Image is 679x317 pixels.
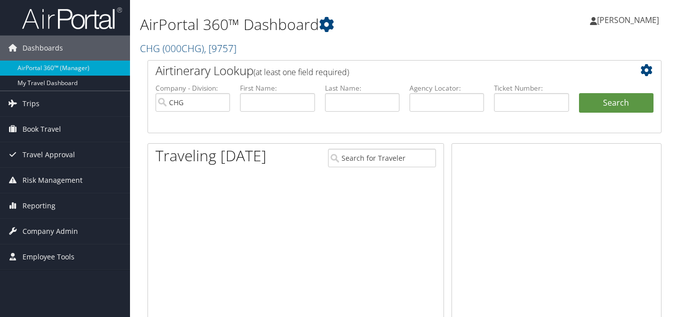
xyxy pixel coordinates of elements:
h1: AirPortal 360™ Dashboard [140,14,492,35]
span: Book Travel [22,117,61,142]
h1: Traveling [DATE] [155,145,266,166]
label: Agency Locator: [409,83,484,93]
input: Search for Traveler [328,149,436,167]
label: First Name: [240,83,314,93]
span: Travel Approval [22,142,75,167]
span: [PERSON_NAME] [597,15,659,26]
span: Risk Management [22,168,82,193]
a: CHG [140,42,236,55]
span: Reporting [22,193,55,218]
img: airportal-logo.png [22,7,122,30]
span: Dashboards [22,36,63,61]
span: Company Admin [22,219,78,244]
a: [PERSON_NAME] [590,5,669,35]
label: Company - Division: [155,83,230,93]
span: Employee Tools [22,244,74,269]
label: Ticket Number: [494,83,568,93]
button: Search [579,93,653,113]
span: , [ 9757 ] [204,42,236,55]
label: Last Name: [325,83,399,93]
span: ( 000CHG ) [162,42,204,55]
h2: Airtinerary Lookup [155,62,611,79]
span: (at least one field required) [253,67,349,78]
span: Trips [22,91,39,116]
